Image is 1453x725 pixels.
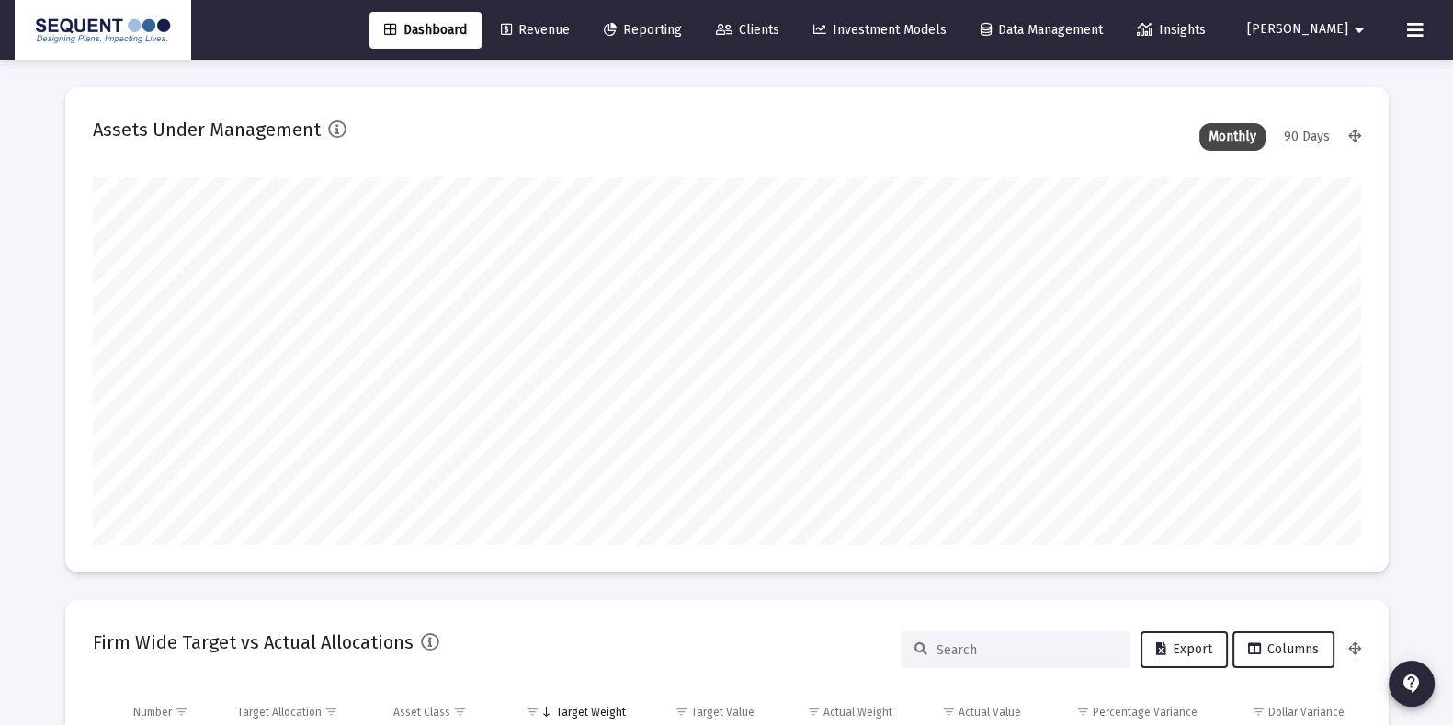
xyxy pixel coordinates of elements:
[1232,631,1334,668] button: Columns
[393,705,450,719] div: Asset Class
[691,705,755,719] div: Target Value
[1199,123,1266,151] div: Monthly
[1093,705,1198,719] div: Percentage Variance
[1401,673,1423,695] mat-icon: contact_support
[813,22,947,38] span: Investment Models
[675,705,688,719] span: Show filter options for column 'Target Value'
[1076,705,1090,719] span: Show filter options for column 'Percentage Variance'
[1268,705,1345,719] div: Dollar Variance
[93,628,414,657] h2: Firm Wide Target vs Actual Allocations
[959,705,1021,719] div: Actual Value
[175,705,188,719] span: Show filter options for column 'Number'
[501,22,570,38] span: Revenue
[1141,631,1228,668] button: Export
[942,705,956,719] span: Show filter options for column 'Actual Value'
[589,12,697,49] a: Reporting
[133,705,172,719] div: Number
[1248,641,1319,657] span: Columns
[604,22,682,38] span: Reporting
[93,115,321,144] h2: Assets Under Management
[1348,12,1370,49] mat-icon: arrow_drop_down
[937,642,1117,658] input: Search
[1275,123,1339,151] div: 90 Days
[384,22,467,38] span: Dashboard
[486,12,585,49] a: Revenue
[324,705,338,719] span: Show filter options for column 'Target Allocation'
[526,705,539,719] span: Show filter options for column 'Target Weight'
[1137,22,1206,38] span: Insights
[823,705,892,719] div: Actual Weight
[981,22,1103,38] span: Data Management
[966,12,1118,49] a: Data Management
[701,12,794,49] a: Clients
[28,12,177,49] img: Dashboard
[556,705,626,719] div: Target Weight
[799,12,961,49] a: Investment Models
[1156,641,1212,657] span: Export
[1122,12,1220,49] a: Insights
[453,705,467,719] span: Show filter options for column 'Asset Class'
[716,22,779,38] span: Clients
[807,705,821,719] span: Show filter options for column 'Actual Weight'
[369,12,482,49] a: Dashboard
[1252,705,1266,719] span: Show filter options for column 'Dollar Variance'
[1225,11,1392,48] button: [PERSON_NAME]
[237,705,322,719] div: Target Allocation
[1247,22,1348,38] span: [PERSON_NAME]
